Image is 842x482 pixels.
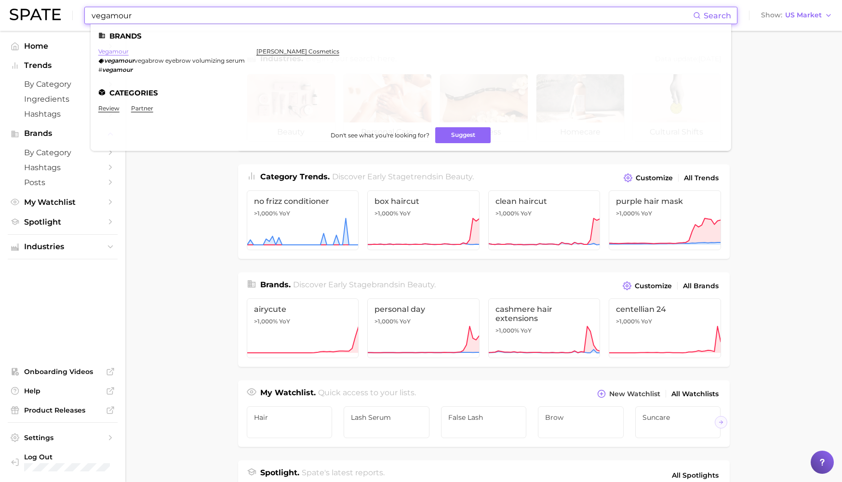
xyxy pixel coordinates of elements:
[260,387,316,401] h1: My Watchlist.
[683,282,719,290] span: All Brands
[8,58,118,73] button: Trends
[495,197,593,206] span: clean haircut
[8,107,118,121] a: Hashtags
[8,175,118,190] a: Posts
[441,406,527,438] a: False Lash
[279,318,290,325] span: YoY
[293,280,436,289] span: Discover Early Stage brands in .
[635,406,721,438] a: Suncare
[621,171,675,185] button: Customize
[669,388,721,401] a: All Watchlists
[8,145,118,160] a: by Category
[609,390,660,398] span: New Watchlist
[407,280,434,289] span: beauty
[641,210,652,217] span: YoY
[641,318,652,325] span: YoY
[24,178,101,187] span: Posts
[8,384,118,398] a: Help
[98,48,129,55] a: vegamour
[495,305,593,323] span: cashmere hair extensions
[609,190,721,250] a: purple hair mask>1,000% YoY
[8,450,118,474] a: Log out. Currently logged in with e-mail mzreik@lashcoholding.com.
[682,172,721,185] a: All Trends
[616,318,640,325] span: >1,000%
[538,406,624,438] a: Brow
[104,57,134,64] em: vegamour
[24,41,101,51] span: Home
[260,280,291,289] span: Brands .
[367,190,480,250] a: box haircut>1,000% YoY
[681,280,721,293] a: All Brands
[374,305,472,314] span: personal day
[8,39,118,54] a: Home
[761,13,782,18] span: Show
[595,387,662,401] button: New Watchlist
[8,430,118,445] a: Settings
[24,433,101,442] span: Settings
[8,126,118,141] button: Brands
[24,453,119,461] span: Log Out
[24,80,101,89] span: by Category
[98,89,723,97] li: Categories
[445,172,472,181] span: beauty
[671,390,719,398] span: All Watchlists
[254,414,325,421] span: Hair
[254,305,352,314] span: airycute
[367,298,480,358] a: personal day>1,000% YoY
[102,66,133,73] em: vegamour
[488,190,601,250] a: clean haircut>1,000% YoY
[332,172,474,181] span: Discover Early Stage trends in .
[344,406,429,438] a: Lash Serum
[616,305,714,314] span: centellian 24
[247,190,359,250] a: no frizz conditioner>1,000% YoY
[495,327,519,334] span: >1,000%
[24,61,101,70] span: Trends
[642,414,714,421] span: Suncare
[24,367,101,376] span: Onboarding Videos
[98,66,102,73] span: #
[247,298,359,358] a: airycute>1,000% YoY
[400,210,411,217] span: YoY
[545,414,616,421] span: Brow
[254,197,352,206] span: no frizz conditioner
[24,163,101,172] span: Hashtags
[260,172,330,181] span: Category Trends .
[256,48,339,55] a: [PERSON_NAME] cosmetics
[98,105,120,112] a: review
[616,210,640,217] span: >1,000%
[10,9,61,20] img: SPATE
[488,298,601,358] a: cashmere hair extensions>1,000% YoY
[24,387,101,395] span: Help
[8,240,118,254] button: Industries
[8,403,118,417] a: Product Releases
[24,129,101,138] span: Brands
[8,364,118,379] a: Onboarding Videos
[672,469,719,481] span: All Spotlights
[24,406,101,415] span: Product Releases
[435,127,491,143] button: Suggest
[8,92,118,107] a: Ingredients
[8,160,118,175] a: Hashtags
[8,77,118,92] a: by Category
[134,57,245,64] span: vegabrow eyebrow volumizing serum
[24,94,101,104] span: Ingredients
[98,32,723,40] li: Brands
[609,298,721,358] a: centellian 24>1,000% YoY
[374,318,398,325] span: >1,000%
[684,174,719,182] span: All Trends
[331,132,429,139] span: Don't see what you're looking for?
[635,282,672,290] span: Customize
[400,318,411,325] span: YoY
[24,148,101,157] span: by Category
[616,197,714,206] span: purple hair mask
[704,11,731,20] span: Search
[448,414,520,421] span: False Lash
[636,174,673,182] span: Customize
[351,414,422,421] span: Lash Serum
[254,318,278,325] span: >1,000%
[247,406,333,438] a: Hair
[91,7,693,24] input: Search here for a brand, industry, or ingredient
[521,327,532,335] span: YoY
[715,416,727,428] button: Scroll Right
[254,210,278,217] span: >1,000%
